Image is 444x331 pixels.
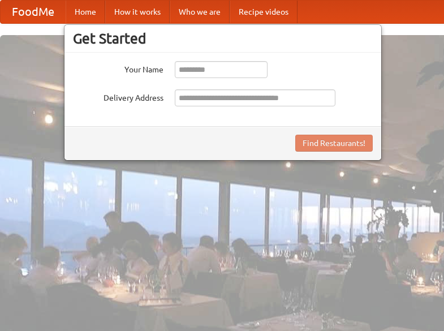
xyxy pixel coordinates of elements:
[1,1,66,23] a: FoodMe
[66,1,105,23] a: Home
[73,61,163,75] label: Your Name
[295,135,373,152] button: Find Restaurants!
[230,1,298,23] a: Recipe videos
[73,89,163,104] label: Delivery Address
[170,1,230,23] a: Who we are
[73,30,373,47] h3: Get Started
[105,1,170,23] a: How it works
